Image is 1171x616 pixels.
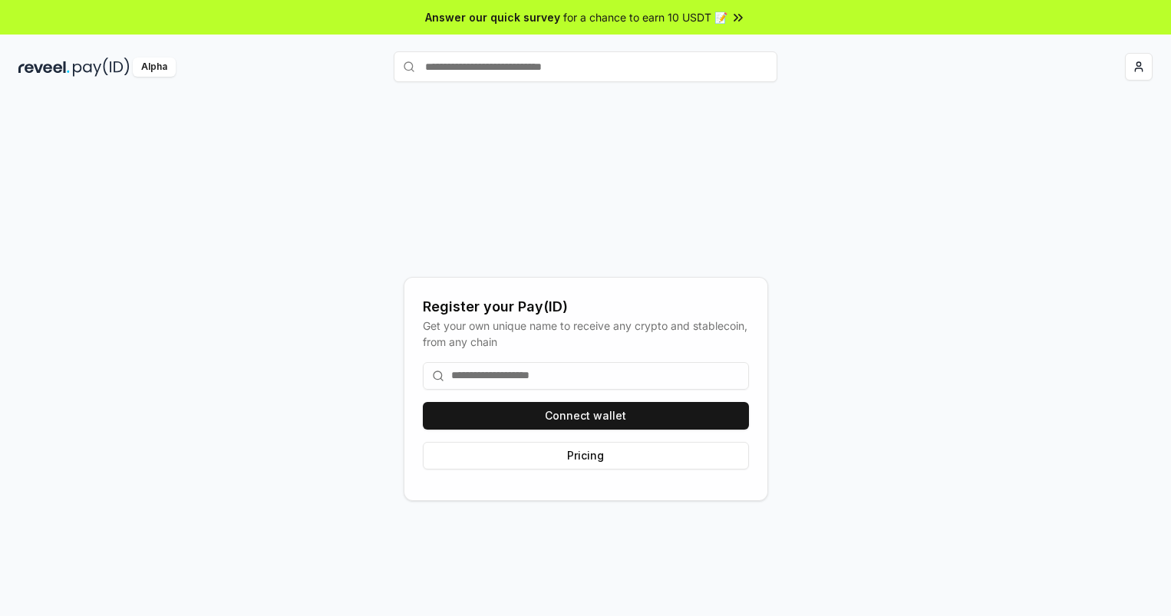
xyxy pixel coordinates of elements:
button: Connect wallet [423,402,749,430]
img: pay_id [73,58,130,77]
div: Alpha [133,58,176,77]
div: Register your Pay(ID) [423,296,749,318]
button: Pricing [423,442,749,469]
img: reveel_dark [18,58,70,77]
span: Answer our quick survey [425,9,560,25]
span: for a chance to earn 10 USDT 📝 [563,9,727,25]
div: Get your own unique name to receive any crypto and stablecoin, from any chain [423,318,749,350]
